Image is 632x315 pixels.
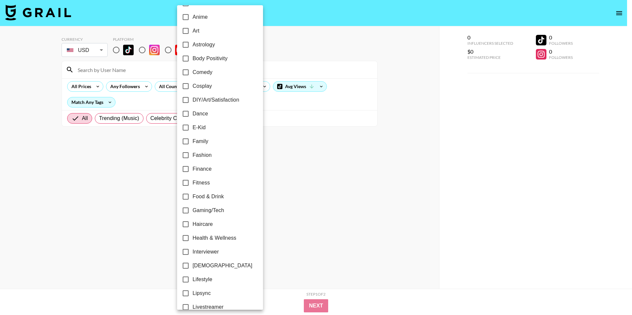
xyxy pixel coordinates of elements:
[193,165,212,173] span: Finance
[193,68,212,76] span: Comedy
[193,234,236,242] span: Health & Wellness
[193,248,219,256] span: Interviewer
[193,96,239,104] span: DIY/Art/Satisfaction
[193,137,208,145] span: Family
[599,282,624,307] iframe: Drift Widget Chat Controller
[193,206,224,214] span: Gaming/Tech
[193,193,224,201] span: Food & Drink
[193,27,199,35] span: Art
[193,110,208,118] span: Dance
[193,151,212,159] span: Fashion
[193,303,224,311] span: Livestreamer
[193,55,227,62] span: Body Positivity
[193,276,212,283] span: Lifestyle
[193,124,206,132] span: E-Kid
[193,82,212,90] span: Cosplay
[193,262,252,270] span: [DEMOGRAPHIC_DATA]
[193,13,208,21] span: Anime
[193,179,210,187] span: Fitness
[193,220,213,228] span: Haircare
[193,41,215,49] span: Astrology
[193,289,211,297] span: Lipsync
